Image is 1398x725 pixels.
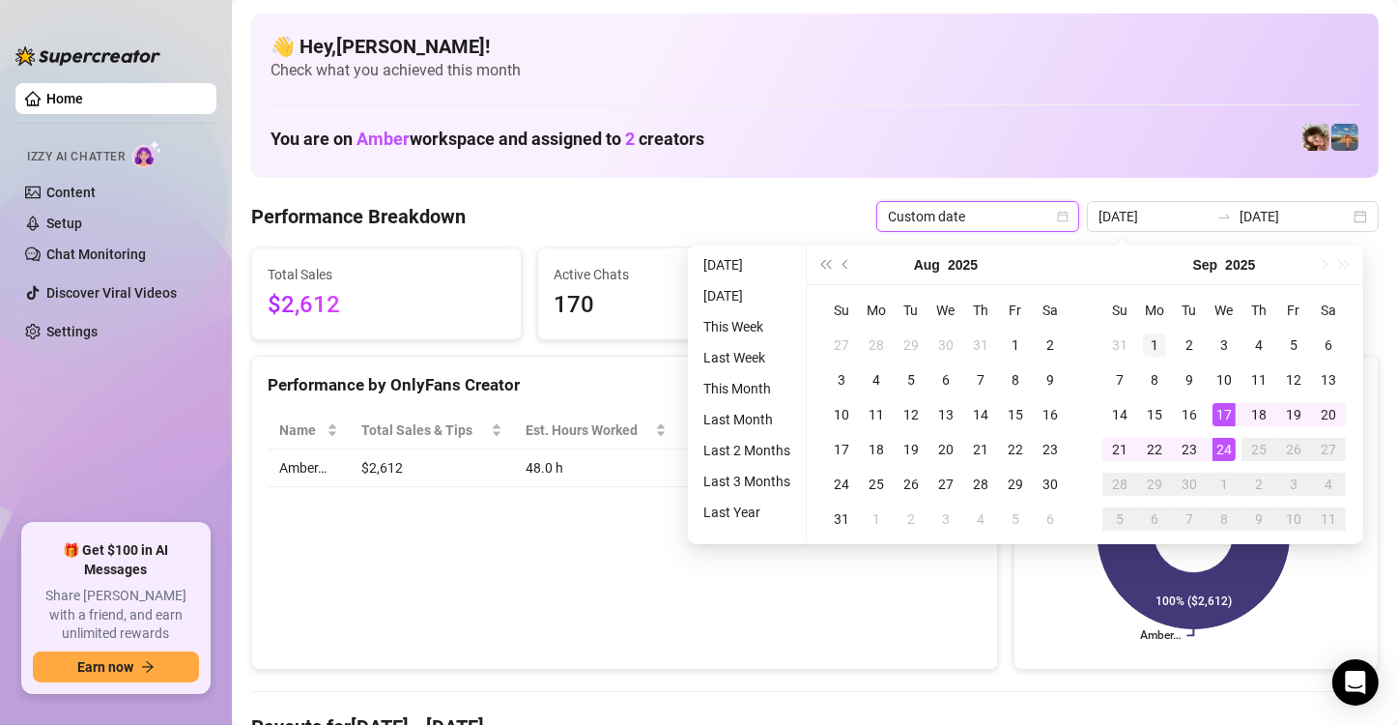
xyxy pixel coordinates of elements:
[1004,333,1027,357] div: 1
[963,362,998,397] td: 2025-08-07
[914,246,940,284] button: Choose a month
[1247,473,1270,496] div: 2
[859,362,894,397] td: 2025-08-04
[894,502,928,536] td: 2025-09-02
[1241,502,1276,536] td: 2025-10-09
[696,346,798,369] li: Last Week
[1311,293,1346,328] th: Sa
[1241,362,1276,397] td: 2025-09-11
[934,438,957,461] div: 20
[830,333,853,357] div: 27
[1317,438,1340,461] div: 27
[1033,293,1068,328] th: Sa
[1282,507,1305,531] div: 10
[1276,362,1311,397] td: 2025-09-12
[1282,368,1305,391] div: 12
[1331,124,1358,151] img: Amber
[1311,467,1346,502] td: 2025-10-04
[969,507,992,531] div: 4
[865,507,888,531] div: 1
[1178,403,1201,426] div: 16
[1137,502,1172,536] td: 2025-10-06
[1317,403,1340,426] div: 20
[696,315,798,338] li: This Week
[1213,403,1236,426] div: 17
[268,264,505,285] span: Total Sales
[1178,333,1201,357] div: 2
[1143,473,1166,496] div: 29
[998,432,1033,467] td: 2025-08-22
[268,412,350,449] th: Name
[46,285,177,301] a: Discover Viral Videos
[46,216,82,231] a: Setup
[1102,502,1137,536] td: 2025-10-05
[1033,328,1068,362] td: 2025-08-02
[1039,473,1062,496] div: 30
[824,328,859,362] td: 2025-07-27
[1143,507,1166,531] div: 6
[859,293,894,328] th: Mo
[888,202,1068,231] span: Custom date
[1247,403,1270,426] div: 18
[1282,333,1305,357] div: 5
[251,203,466,230] h4: Performance Breakdown
[1039,368,1062,391] div: 9
[899,507,923,531] div: 2
[1317,368,1340,391] div: 13
[1207,502,1241,536] td: 2025-10-08
[934,333,957,357] div: 30
[1213,473,1236,496] div: 1
[1317,507,1340,531] div: 11
[1213,507,1236,531] div: 8
[1057,211,1069,222] span: calendar
[1276,467,1311,502] td: 2025-10-03
[357,129,410,149] span: Amber
[1241,432,1276,467] td: 2025-09-25
[1033,502,1068,536] td: 2025-09-06
[350,449,513,487] td: $2,612
[934,368,957,391] div: 6
[1108,333,1131,357] div: 31
[928,502,963,536] td: 2025-09-03
[969,403,992,426] div: 14
[928,397,963,432] td: 2025-08-13
[268,287,505,324] span: $2,612
[928,467,963,502] td: 2025-08-27
[1276,432,1311,467] td: 2025-09-26
[859,502,894,536] td: 2025-09-01
[554,287,791,324] span: 170
[1311,397,1346,432] td: 2025-09-20
[268,449,350,487] td: Amber…
[15,46,160,66] img: logo-BBDzfeDw.svg
[865,438,888,461] div: 18
[824,362,859,397] td: 2025-08-03
[830,507,853,531] div: 31
[1098,206,1209,227] input: Start date
[894,467,928,502] td: 2025-08-26
[271,129,704,150] h1: You are on workspace and assigned to creators
[963,397,998,432] td: 2025-08-14
[1102,293,1137,328] th: Su
[141,660,155,674] span: arrow-right
[934,403,957,426] div: 13
[46,91,83,106] a: Home
[1276,502,1311,536] td: 2025-10-10
[998,293,1033,328] th: Fr
[1102,328,1137,362] td: 2025-08-31
[859,467,894,502] td: 2025-08-25
[33,587,199,644] span: Share [PERSON_NAME] with a friend, and earn unlimited rewards
[894,293,928,328] th: Tu
[1241,397,1276,432] td: 2025-09-18
[865,473,888,496] div: 25
[1213,368,1236,391] div: 10
[1311,502,1346,536] td: 2025-10-11
[963,293,998,328] th: Th
[526,420,651,441] div: Est. Hours Worked
[33,541,199,579] span: 🎁 Get $100 in AI Messages
[1213,438,1236,461] div: 24
[1039,507,1062,531] div: 6
[824,293,859,328] th: Su
[361,420,486,441] span: Total Sales & Tips
[865,333,888,357] div: 28
[1108,368,1131,391] div: 7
